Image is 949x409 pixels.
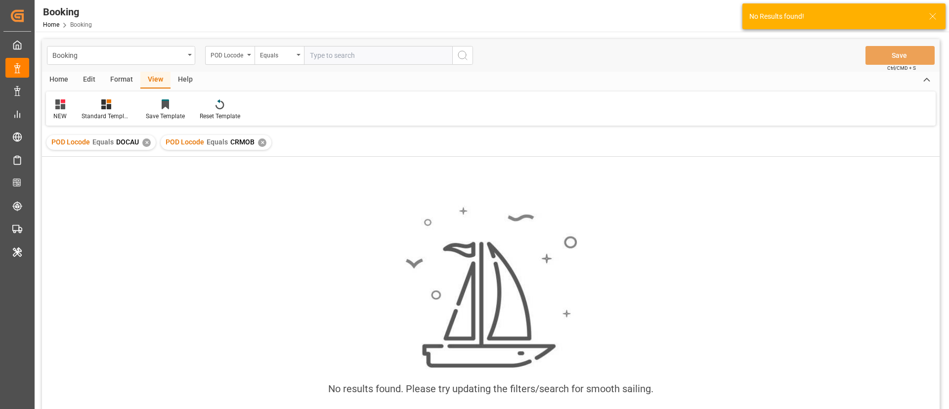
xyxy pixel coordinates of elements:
span: POD Locode [166,138,204,146]
img: smooth_sailing.jpeg [404,206,577,369]
div: Help [171,72,200,89]
div: Edit [76,72,103,89]
div: Reset Template [200,112,240,121]
div: No results found. Please try updating the filters/search for smooth sailing. [328,381,653,396]
div: No Results found! [749,11,919,22]
div: Format [103,72,140,89]
a: Home [43,21,59,28]
span: DOCAU [116,138,139,146]
button: open menu [205,46,255,65]
div: Booking [43,4,92,19]
span: Equals [207,138,228,146]
div: ✕ [258,138,266,147]
span: POD Locode [51,138,90,146]
button: Save [865,46,935,65]
div: POD Locode [211,48,244,60]
div: Booking [52,48,184,61]
input: Type to search [304,46,452,65]
button: open menu [255,46,304,65]
span: Equals [92,138,114,146]
div: Home [42,72,76,89]
div: Save Template [146,112,185,121]
div: NEW [53,112,67,121]
div: Standard Templates [82,112,131,121]
div: Equals [260,48,294,60]
button: search button [452,46,473,65]
div: ✕ [142,138,151,147]
span: Ctrl/CMD + S [887,64,916,72]
button: open menu [47,46,195,65]
div: View [140,72,171,89]
span: CRMOB [230,138,255,146]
